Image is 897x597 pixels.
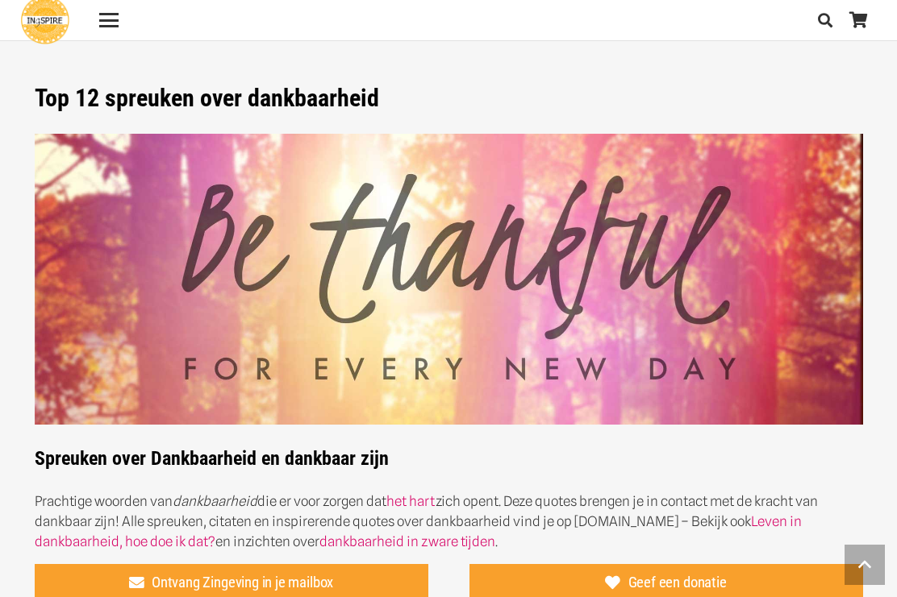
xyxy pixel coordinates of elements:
a: Leven in dankbaarheid, hoe doe ik dat? [35,513,802,549]
p: Prachtige woorden van die er voor zorgen dat zich opent. Deze quotes brengen je in contact met de... [35,491,863,552]
a: het hart [386,493,436,509]
a: Terug naar top [845,545,885,585]
img: De mooiste spreuken van Ingspire over Dankbaarheid en Dankbaar zijn [35,134,863,425]
span: Ontvang Zingeving in je mailbox [152,574,333,592]
a: Menu [88,10,129,30]
strong: Spreuken over Dankbaarheid en dankbaar zijn [35,134,863,471]
span: Geef een donatie [628,574,727,592]
a: dankbaarheid in zware tijden [319,533,495,549]
em: dankbaarheid [173,493,257,509]
h1: Top 12 spreuken over dankbaarheid [35,84,863,113]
